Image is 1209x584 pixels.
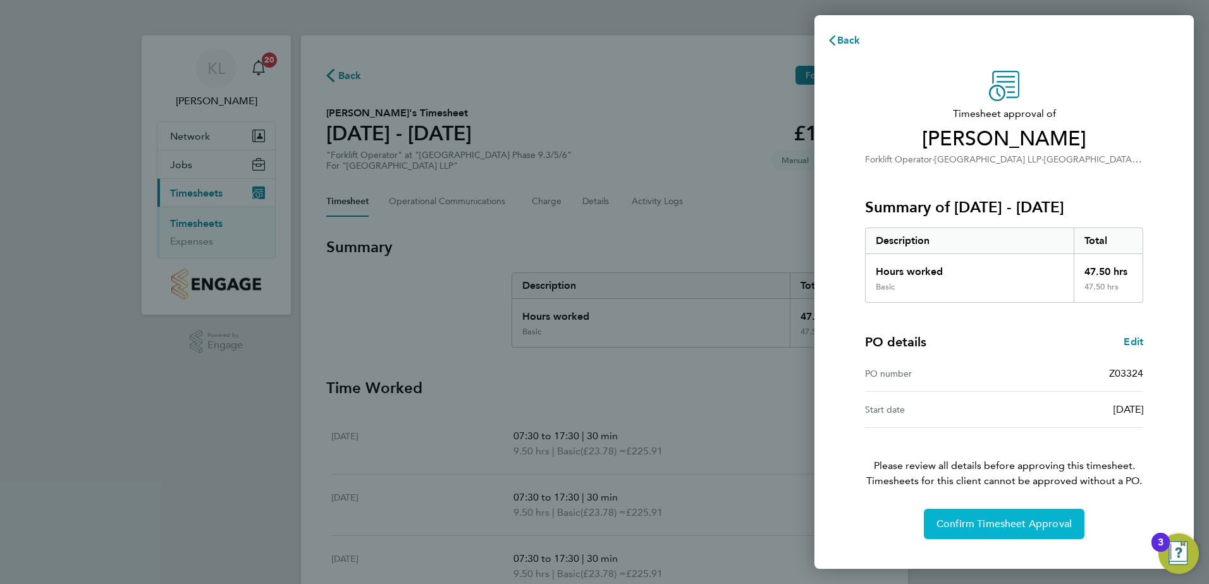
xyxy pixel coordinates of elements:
span: Forklift Operator [865,154,932,165]
span: [GEOGRAPHIC_DATA] LLP [935,154,1041,165]
div: PO number [865,366,1004,381]
div: Total [1074,228,1143,253]
span: Timesheets for this client cannot be approved without a PO. [850,473,1158,489]
button: Open Resource Center, 3 new notifications [1158,533,1199,574]
span: [PERSON_NAME] [865,126,1143,152]
button: Confirm Timesheet Approval [924,509,1084,539]
p: Please review all details before approving this timesheet. [850,428,1158,489]
span: · [932,154,935,165]
span: · [1041,154,1044,165]
div: Summary of 22 - 28 Sep 2025 [865,228,1143,303]
h4: PO details [865,333,926,351]
span: Z03324 [1109,367,1143,379]
div: Hours worked [866,254,1074,282]
h3: Summary of [DATE] - [DATE] [865,197,1143,217]
span: Edit [1124,336,1143,348]
span: Back [837,34,861,46]
button: Back [814,28,873,53]
div: 47.50 hrs [1074,282,1143,302]
div: Description [866,228,1074,253]
span: Confirm Timesheet Approval [936,518,1072,530]
div: [DATE] [1004,402,1143,417]
span: [GEOGRAPHIC_DATA] Phase 9.3/5/6 [1044,153,1192,165]
div: Basic [876,282,895,292]
div: 3 [1158,542,1163,559]
span: Timesheet approval of [865,106,1143,121]
div: Start date [865,402,1004,417]
a: Edit [1124,334,1143,350]
div: 47.50 hrs [1074,254,1143,282]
